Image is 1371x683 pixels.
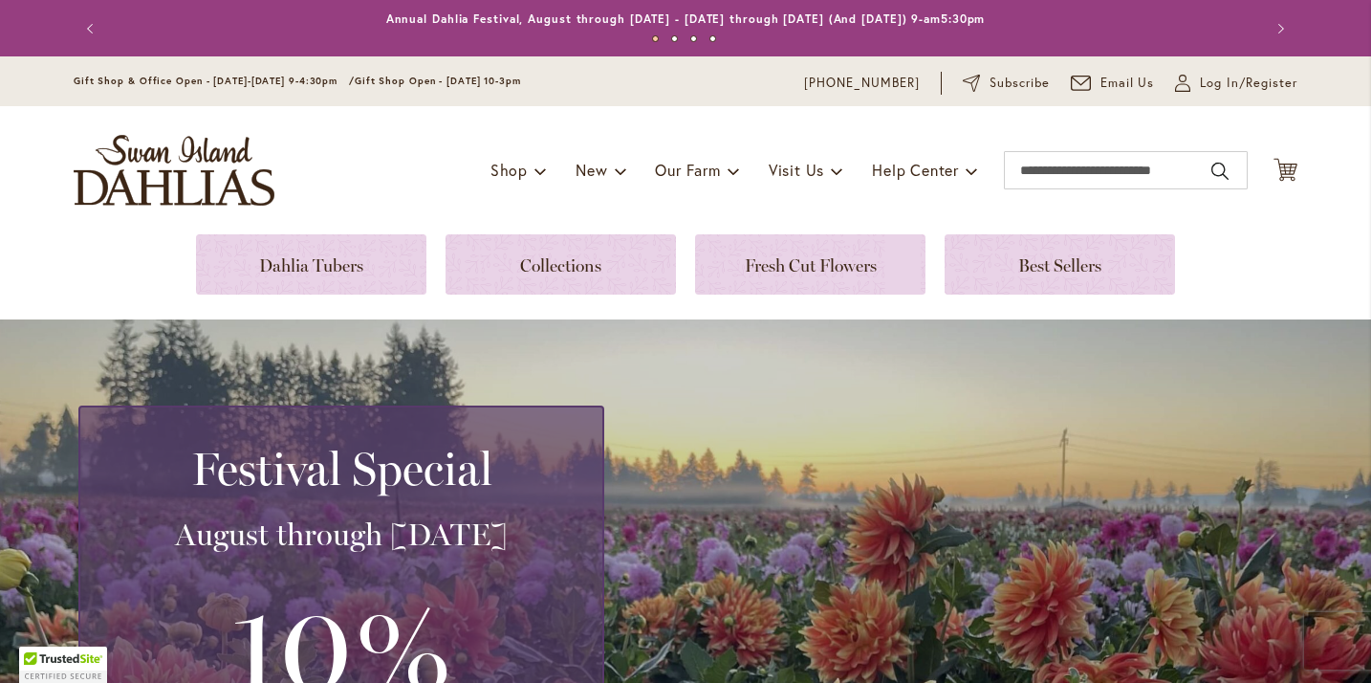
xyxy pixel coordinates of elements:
[386,11,986,26] a: Annual Dahlia Festival, August through [DATE] - [DATE] through [DATE] (And [DATE]) 9-am5:30pm
[652,35,659,42] button: 1 of 4
[103,516,579,554] h3: August through [DATE]
[74,135,274,206] a: store logo
[1200,74,1297,93] span: Log In/Register
[576,160,607,180] span: New
[103,442,579,496] h2: Festival Special
[709,35,716,42] button: 4 of 4
[74,75,355,87] span: Gift Shop & Office Open - [DATE]-[DATE] 9-4:30pm /
[655,160,720,180] span: Our Farm
[872,160,959,180] span: Help Center
[671,35,678,42] button: 2 of 4
[804,74,920,93] a: [PHONE_NUMBER]
[769,160,824,180] span: Visit Us
[355,75,521,87] span: Gift Shop Open - [DATE] 10-3pm
[1100,74,1155,93] span: Email Us
[1175,74,1297,93] a: Log In/Register
[74,10,112,48] button: Previous
[1071,74,1155,93] a: Email Us
[1259,10,1297,48] button: Next
[690,35,697,42] button: 3 of 4
[490,160,528,180] span: Shop
[990,74,1050,93] span: Subscribe
[963,74,1050,93] a: Subscribe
